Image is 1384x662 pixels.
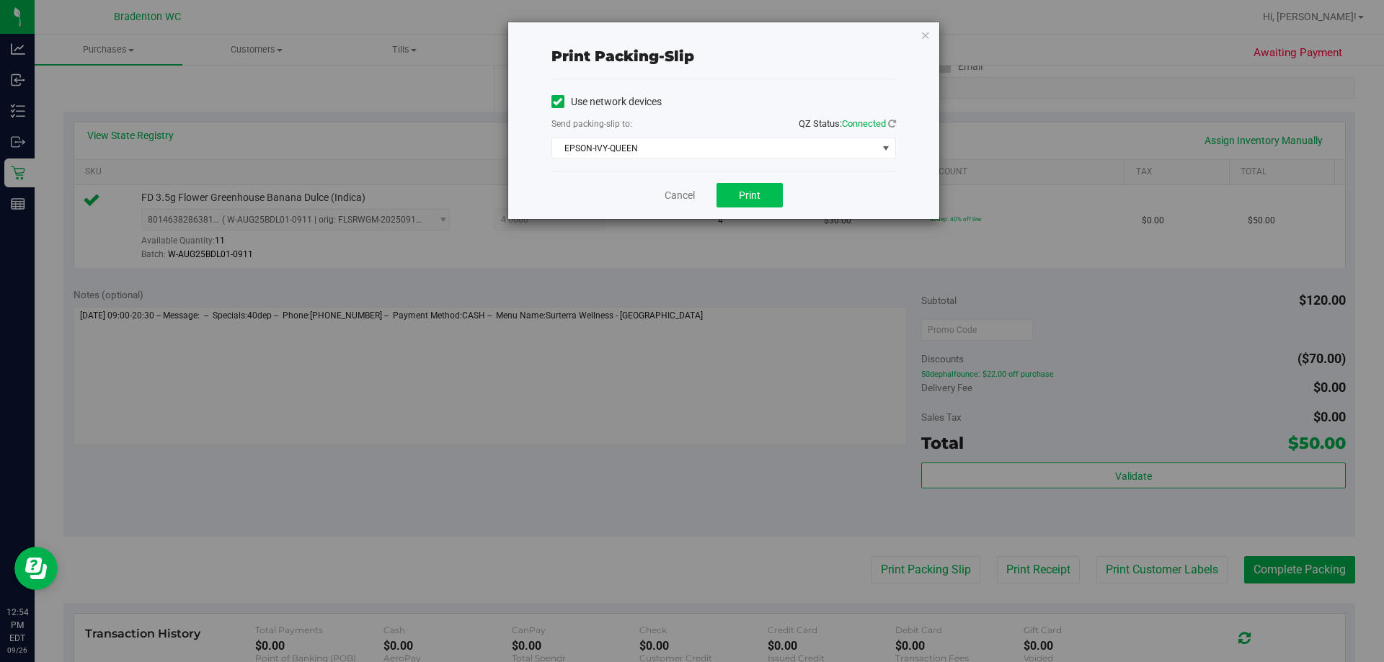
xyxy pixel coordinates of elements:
span: Connected [842,118,886,129]
button: Print [717,183,783,207]
label: Use network devices [551,94,662,109]
a: Cancel [665,188,695,203]
span: Print packing-slip [551,48,694,65]
span: Print [739,189,760,201]
label: Send packing-slip to: [551,117,632,130]
span: QZ Status: [799,118,896,129]
span: EPSON-IVY-QUEEN [552,138,877,158]
iframe: Resource center [14,547,58,590]
span: select [877,138,895,158]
